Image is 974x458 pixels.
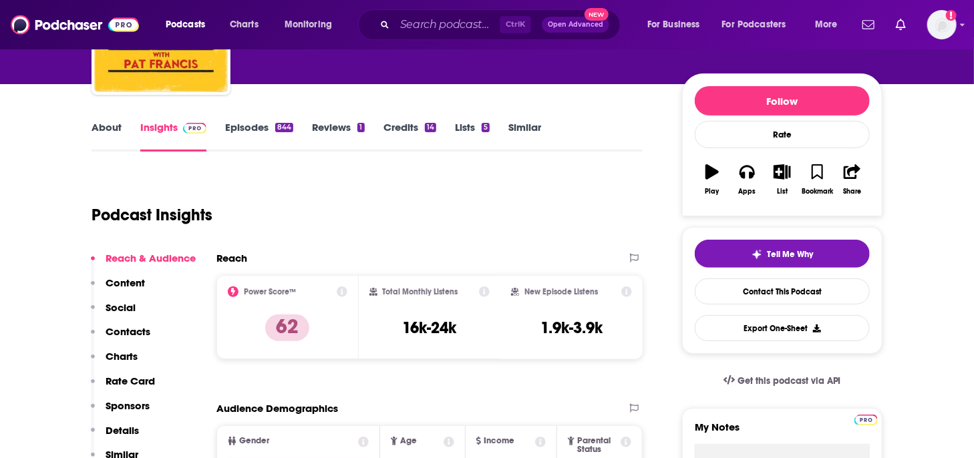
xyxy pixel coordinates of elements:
[106,399,150,412] p: Sponsors
[244,287,296,296] h2: Power Score™
[140,121,206,152] a: InsightsPodchaser Pro
[425,123,436,132] div: 14
[265,314,309,341] p: 62
[156,14,222,35] button: open menu
[91,325,150,350] button: Contacts
[216,402,338,415] h2: Audience Demographics
[216,252,247,264] h2: Reach
[91,301,136,326] button: Social
[402,318,456,338] h3: 16k-24k
[221,14,267,35] a: Charts
[395,14,500,35] input: Search podcasts, credits, & more...
[508,121,541,152] a: Similar
[106,375,155,387] p: Rate Card
[765,156,800,204] button: List
[713,14,806,35] button: open menu
[695,86,870,116] button: Follow
[106,301,136,314] p: Social
[752,249,762,260] img: tell me why sparkle
[383,287,458,296] h2: Total Monthly Listens
[738,375,841,387] span: Get this podcast via API
[843,188,861,196] div: Share
[815,15,838,34] span: More
[91,252,196,276] button: Reach & Audience
[890,13,911,36] a: Show notifications dropdown
[802,188,833,196] div: Bookmark
[91,350,138,375] button: Charts
[183,123,206,134] img: Podchaser Pro
[91,375,155,399] button: Rate Card
[542,17,609,33] button: Open AdvancedNew
[927,10,957,39] button: Show profile menu
[854,413,878,425] a: Pro website
[230,15,259,34] span: Charts
[577,437,619,454] span: Parental Status
[106,325,150,338] p: Contacts
[166,15,205,34] span: Podcasts
[383,121,436,152] a: Credits14
[92,205,212,225] h1: Podcast Insights
[455,121,490,152] a: Lists5
[800,156,834,204] button: Bookmark
[371,9,633,40] div: Search podcasts, credits, & more...
[695,315,870,341] button: Export One-Sheet
[92,121,122,152] a: About
[540,318,603,338] h3: 1.9k-3.9k
[729,156,764,204] button: Apps
[705,188,719,196] div: Play
[106,424,139,437] p: Details
[854,415,878,425] img: Podchaser Pro
[106,276,145,289] p: Content
[524,287,598,296] h2: New Episode Listens
[239,437,269,445] span: Gender
[357,123,364,132] div: 1
[106,350,138,363] p: Charts
[91,424,139,449] button: Details
[946,10,957,21] svg: Add a profile image
[91,399,150,424] button: Sponsors
[695,240,870,268] button: tell me why sparkleTell Me Why
[806,14,854,35] button: open menu
[91,276,145,301] button: Content
[225,121,293,152] a: Episodes844
[695,156,729,204] button: Play
[647,15,700,34] span: For Business
[285,15,332,34] span: Monitoring
[638,14,717,35] button: open menu
[585,8,609,21] span: New
[777,188,788,196] div: List
[11,12,139,37] img: Podchaser - Follow, Share and Rate Podcasts
[695,121,870,148] div: Rate
[400,437,417,445] span: Age
[927,10,957,39] img: User Profile
[927,10,957,39] span: Logged in as TaraKennedy
[106,252,196,264] p: Reach & Audience
[275,123,293,132] div: 844
[312,121,364,152] a: Reviews1
[695,278,870,304] a: Contact This Podcast
[275,14,349,35] button: open menu
[835,156,870,204] button: Share
[739,188,756,196] div: Apps
[482,123,490,132] div: 5
[857,13,880,36] a: Show notifications dropdown
[768,249,814,260] span: Tell Me Why
[500,16,531,33] span: Ctrl K
[548,21,603,28] span: Open Advanced
[713,365,852,397] a: Get this podcast via API
[695,421,870,444] label: My Notes
[722,15,786,34] span: For Podcasters
[484,437,514,445] span: Income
